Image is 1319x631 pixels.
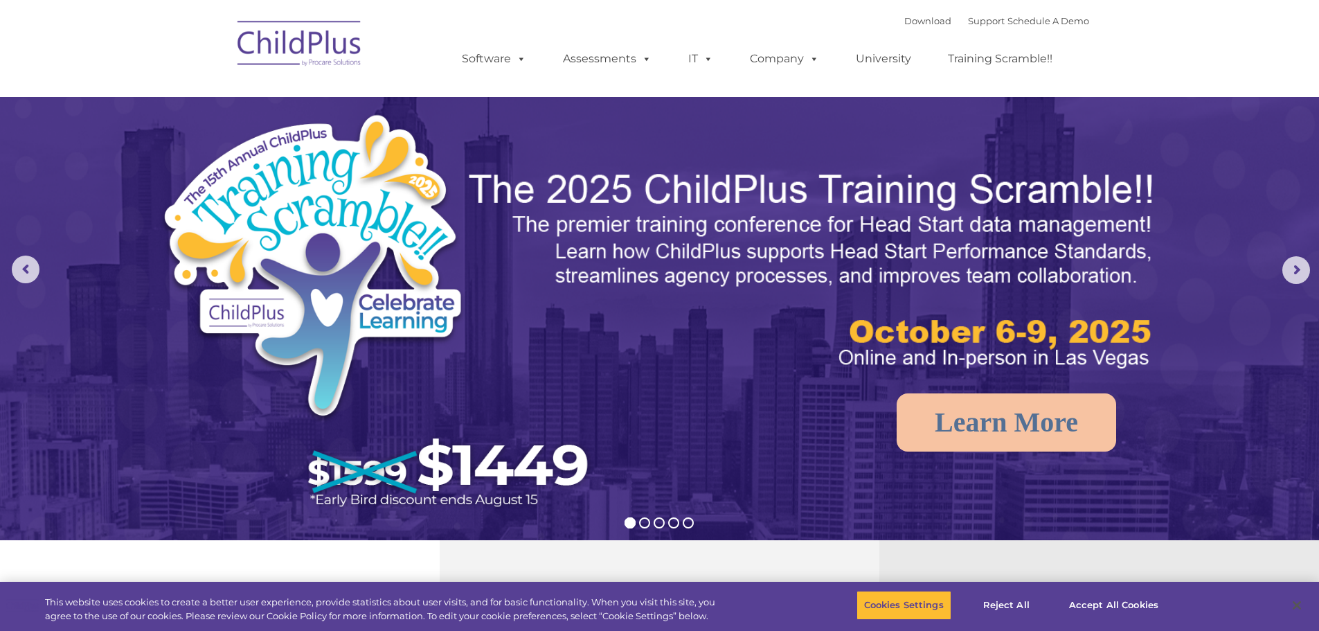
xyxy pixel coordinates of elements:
a: Training Scramble!! [934,45,1066,73]
img: ChildPlus by Procare Solutions [231,11,369,80]
a: IT [674,45,727,73]
a: Support [968,15,1005,26]
a: Schedule A Demo [1007,15,1089,26]
button: Reject All [963,591,1050,620]
span: Phone number [192,148,251,159]
a: Learn More [897,393,1116,452]
button: Close [1282,590,1312,621]
div: This website uses cookies to create a better user experience, provide statistics about user visit... [45,596,726,623]
button: Cookies Settings [856,591,951,620]
button: Accept All Cookies [1061,591,1166,620]
a: University [842,45,925,73]
a: Software [448,45,540,73]
a: Assessments [549,45,665,73]
font: | [904,15,1089,26]
a: Company [736,45,833,73]
a: Download [904,15,951,26]
span: Last name [192,91,235,102]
